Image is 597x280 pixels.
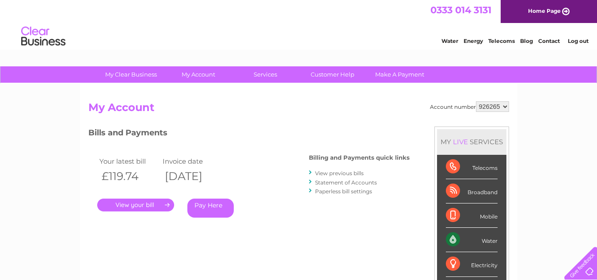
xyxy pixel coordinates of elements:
[451,138,470,146] div: LIVE
[97,199,174,211] a: .
[315,170,364,176] a: View previous bills
[229,66,302,83] a: Services
[160,155,224,167] td: Invoice date
[437,129,506,154] div: MY SERVICES
[21,23,66,50] img: logo.png
[95,66,167,83] a: My Clear Business
[446,203,498,228] div: Mobile
[446,252,498,276] div: Electricity
[309,154,410,161] h4: Billing and Payments quick links
[363,66,436,83] a: Make A Payment
[568,38,589,44] a: Log out
[162,66,235,83] a: My Account
[160,167,224,185] th: [DATE]
[97,155,161,167] td: Your latest bill
[464,38,483,44] a: Energy
[296,66,369,83] a: Customer Help
[446,228,498,252] div: Water
[520,38,533,44] a: Blog
[538,38,560,44] a: Contact
[187,199,234,218] a: Pay Here
[446,155,498,179] div: Telecoms
[97,167,161,185] th: £119.74
[315,188,372,195] a: Paperless bill settings
[90,5,508,43] div: Clear Business is a trading name of Verastar Limited (registered in [GEOGRAPHIC_DATA] No. 3667643...
[88,101,509,118] h2: My Account
[430,4,491,15] a: 0333 014 3131
[441,38,458,44] a: Water
[315,179,377,186] a: Statement of Accounts
[446,179,498,203] div: Broadband
[488,38,515,44] a: Telecoms
[430,101,509,112] div: Account number
[88,127,410,142] h3: Bills and Payments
